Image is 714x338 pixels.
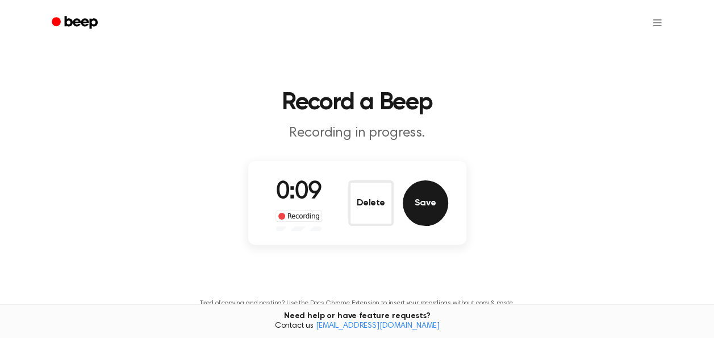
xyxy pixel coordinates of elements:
[139,124,575,143] p: Recording in progress.
[644,9,671,36] button: Open menu
[200,299,515,308] p: Tired of copying and pasting? Use the Docs Chrome Extension to insert your recordings without cop...
[44,12,108,34] a: Beep
[348,180,394,226] button: Delete Audio Record
[66,91,648,115] h1: Record a Beep
[403,180,448,226] button: Save Audio Record
[276,180,321,204] span: 0:09
[275,211,323,222] div: Recording
[316,322,440,330] a: [EMAIL_ADDRESS][DOMAIN_NAME]
[7,321,707,332] span: Contact us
